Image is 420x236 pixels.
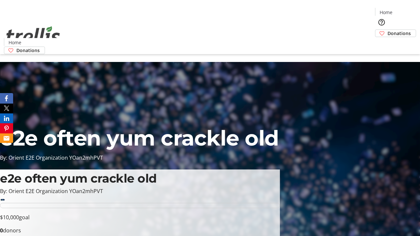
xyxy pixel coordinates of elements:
img: Orient E2E Organization YOan2mhPVT's Logo [4,19,62,52]
a: Donations [4,47,45,54]
a: Home [375,9,396,16]
span: Home [9,39,21,46]
button: Cart [375,37,388,50]
a: Donations [375,29,416,37]
span: Donations [16,47,40,54]
span: Donations [388,30,411,37]
button: Help [375,16,388,29]
a: Home [4,39,25,46]
span: Home [380,9,392,16]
